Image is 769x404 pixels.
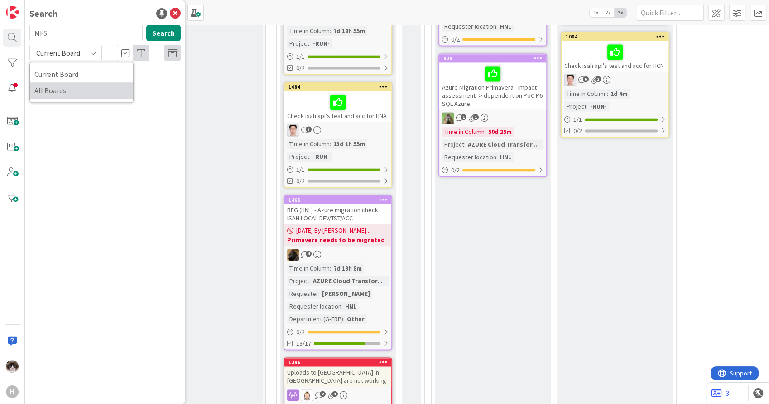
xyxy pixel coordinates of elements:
[146,25,181,41] button: Search
[19,1,41,12] span: Support
[564,101,586,111] div: Project
[573,115,582,124] span: 1 / 1
[34,67,129,81] span: Current Board
[287,139,330,149] div: Time in Column
[595,76,601,82] span: 2
[562,33,668,71] div: 1004Check isah api's test and acc for HCN
[473,114,479,120] span: 1
[287,235,389,244] b: Primavera needs to be migrated
[284,195,392,350] a: 1466BFG (HNL) - Azure migration check ISAH LOCAL DEV/TST/ACC[DATE] By [PERSON_NAME]...Primavera n...
[284,358,391,386] div: 1396Uploads to [GEOGRAPHIC_DATA] in [GEOGRAPHIC_DATA] are not working
[311,152,332,162] div: -RUN-
[608,89,630,99] div: 1d 4m
[36,48,80,57] span: Current Board
[498,152,514,162] div: HNL
[318,289,320,299] span: :
[331,26,367,36] div: 7d 19h 55m
[332,391,338,397] span: 1
[288,197,391,203] div: 1466
[330,26,331,36] span: :
[288,84,391,90] div: 1084
[284,358,391,366] div: 1396
[562,41,668,71] div: Check isah api's test and acc for HCN
[442,152,496,162] div: Requester location
[320,391,326,397] span: 2
[466,139,540,149] div: AZURE Cloud Transfor...
[30,82,133,99] a: All Boards
[287,26,330,36] div: Time in Column
[486,127,514,137] div: 50d 25m
[496,152,498,162] span: :
[287,124,299,136] img: ll
[296,176,305,186] span: 0/2
[562,33,668,41] div: 1004
[561,32,669,138] a: 1004Check isah api's test and acc for HCNllTime in Column:1d 4mProject:-RUN-1/10/2
[442,112,454,124] img: TT
[309,152,311,162] span: :
[288,359,391,366] div: 1396
[296,339,311,348] span: 13/17
[439,34,546,45] div: 0/2
[306,251,312,257] span: 4
[711,388,729,399] a: 3
[439,62,546,109] div: Azure Migration Primavera - Impact assessment -> dependent on PoC P6 SQL Azure
[309,276,311,286] span: :
[566,33,668,40] div: 1004
[439,165,546,176] div: 0/2
[284,124,391,136] div: ll
[34,84,129,97] span: All Boards
[451,166,460,175] span: 0 / 2
[284,204,391,224] div: BFG (HNL) - Azure migration check ISAH LOCAL DEV/TST/ACC
[614,8,626,17] span: 3x
[296,52,305,62] span: 1 / 1
[284,91,391,122] div: Check isah api's test and acc for HNA
[284,51,391,62] div: 1/1
[588,101,609,111] div: -RUN-
[284,83,391,91] div: 1084
[343,314,345,324] span: :
[284,82,392,188] a: 1084Check isah api's test and acc for HNAllTime in Column:13d 1h 55mProject:-RUN-1/10/2
[311,276,385,286] div: AZURE Cloud Transfor...
[498,21,514,31] div: HNL
[496,21,498,31] span: :
[443,55,546,62] div: 920
[287,38,309,48] div: Project
[30,66,133,82] a: Current Board
[296,63,305,73] span: 0/2
[343,301,359,311] div: HNL
[284,327,391,338] div: 0/2
[331,139,367,149] div: 13d 1h 55m
[461,114,466,120] span: 1
[564,74,576,86] img: ll
[287,249,299,261] img: ND
[583,76,589,82] span: 6
[287,152,309,162] div: Project
[287,276,309,286] div: Project
[636,5,704,21] input: Quick Filter...
[562,114,668,125] div: 1/1
[485,127,486,137] span: :
[284,83,391,122] div: 1084Check isah api's test and acc for HNA
[442,21,496,31] div: Requester location
[439,112,546,124] div: TT
[287,263,330,273] div: Time in Column
[330,263,331,273] span: :
[6,385,19,398] div: H
[287,314,343,324] div: Department (G-ERP)
[586,101,588,111] span: :
[562,74,668,86] div: ll
[284,164,391,176] div: 1/1
[287,301,341,311] div: Requester location
[330,139,331,149] span: :
[284,366,391,386] div: Uploads to [GEOGRAPHIC_DATA] in [GEOGRAPHIC_DATA] are not working
[284,196,391,224] div: 1466BFG (HNL) - Azure migration check ISAH LOCAL DEV/TST/ACC
[296,328,305,337] span: 0 / 2
[439,54,546,109] div: 920Azure Migration Primavera - Impact assessment -> dependent on PoC P6 SQL Azure
[451,35,460,44] span: 0 / 2
[464,139,466,149] span: :
[296,165,305,175] span: 1 / 1
[284,249,391,261] div: ND
[564,89,607,99] div: Time in Column
[590,8,602,17] span: 1x
[306,126,312,132] span: 3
